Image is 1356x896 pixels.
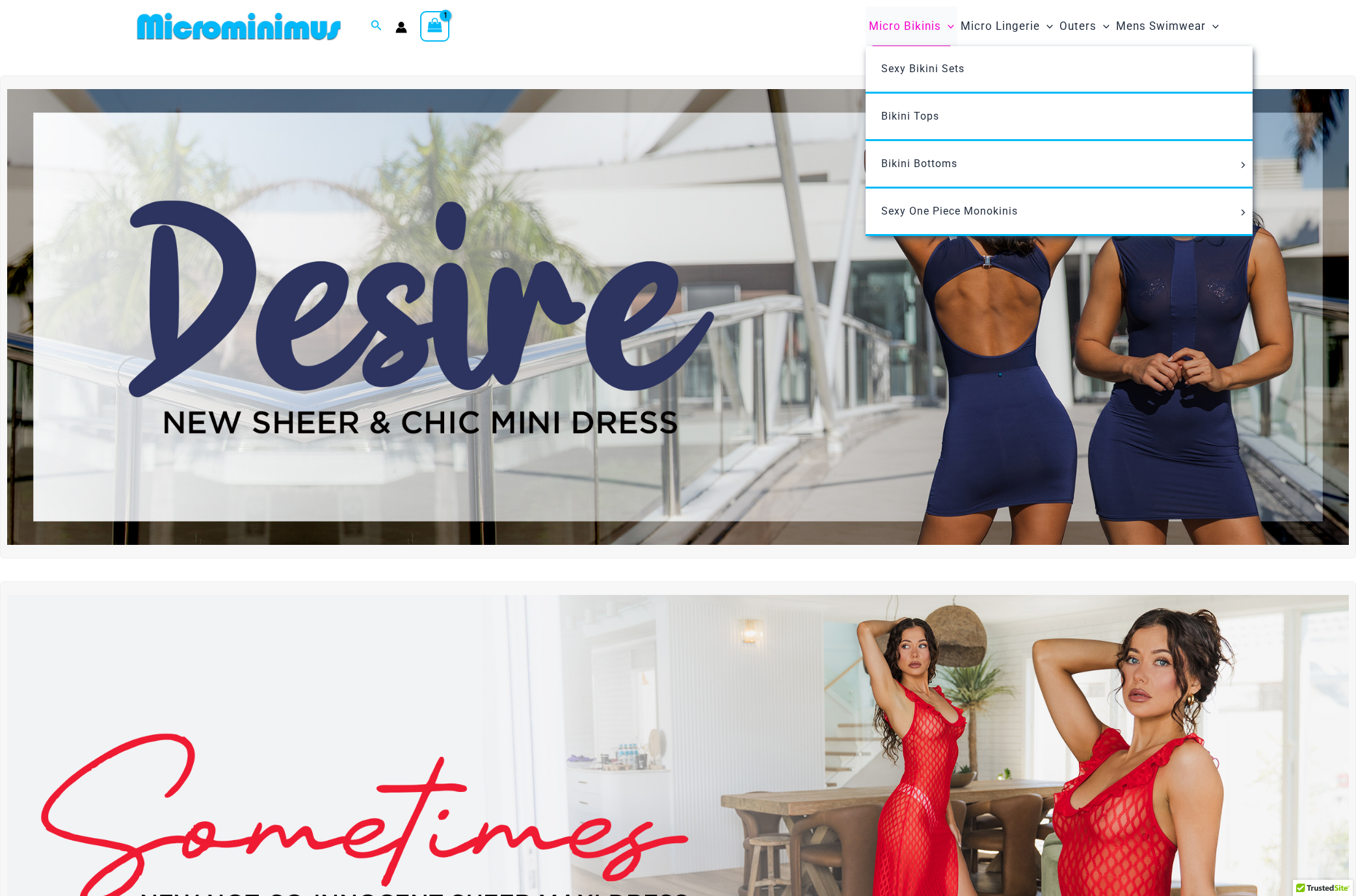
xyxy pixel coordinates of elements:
[1097,10,1110,43] span: Menu Toggle
[1206,10,1219,43] span: Menu Toggle
[941,10,954,43] span: Menu Toggle
[1056,7,1113,46] a: OutersMenu ToggleMenu Toggle
[957,7,1056,46] a: Micro LingerieMenu ToggleMenu Toggle
[1236,162,1250,168] span: Menu Toggle
[866,141,1253,189] a: Bikini BottomsMenu ToggleMenu Toggle
[1113,7,1222,46] a: Mens SwimwearMenu ToggleMenu Toggle
[1040,10,1053,43] span: Menu Toggle
[961,10,1040,43] span: Micro Lingerie
[881,62,964,75] span: Sexy Bikini Sets
[1116,10,1206,43] span: Mens Swimwear
[1236,209,1250,216] span: Menu Toggle
[866,189,1253,236] a: Sexy One Piece MonokinisMenu ToggleMenu Toggle
[1059,10,1097,43] span: Outers
[420,11,450,41] a: View Shopping Cart, 1 items
[881,110,939,122] span: Bikini Tops
[881,157,957,170] span: Bikini Bottoms
[866,94,1253,141] a: Bikini Tops
[864,5,1225,48] nav: Site Navigation
[132,12,346,41] img: MM SHOP LOGO FLAT
[7,89,1349,545] img: Desire me Navy Dress
[866,46,1253,94] a: Sexy Bikini Sets
[869,10,941,43] span: Micro Bikinis
[395,21,407,33] a: Account icon link
[866,7,957,46] a: Micro BikinisMenu ToggleMenu Toggle
[371,18,382,34] a: Search icon link
[881,205,1018,217] span: Sexy One Piece Monokinis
